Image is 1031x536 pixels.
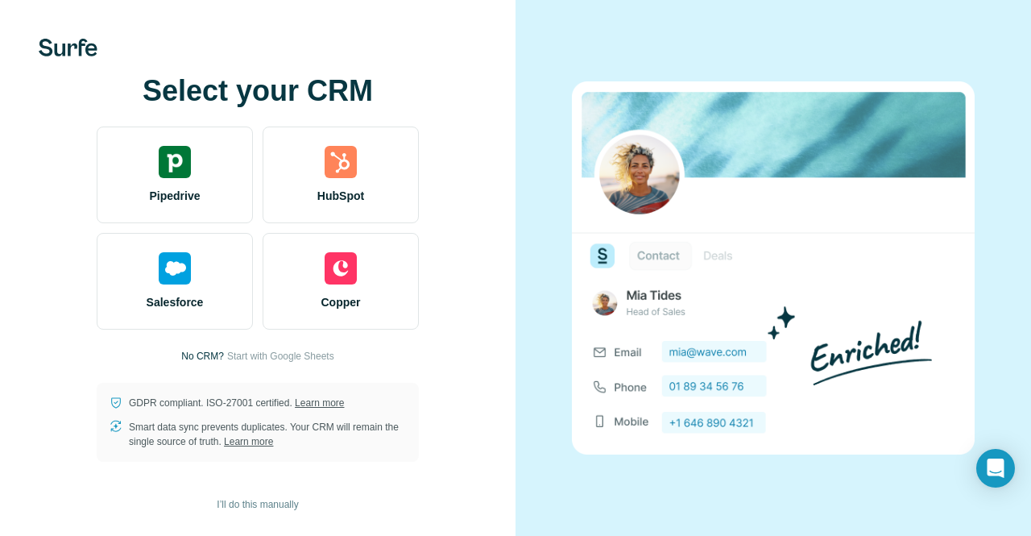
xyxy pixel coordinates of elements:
img: none image [572,81,975,455]
p: Smart data sync prevents duplicates. Your CRM will remain the single source of truth. [129,420,406,449]
img: pipedrive's logo [159,146,191,178]
a: Learn more [295,397,344,409]
img: hubspot's logo [325,146,357,178]
p: No CRM? [181,349,224,364]
img: copper's logo [325,252,357,285]
button: Start with Google Sheets [227,349,334,364]
img: salesforce's logo [159,252,191,285]
span: Salesforce [147,294,204,310]
span: Copper [321,294,361,310]
span: I’ll do this manually [217,497,298,512]
p: GDPR compliant. ISO-27001 certified. [129,396,344,410]
img: Surfe's logo [39,39,97,56]
button: I’ll do this manually [205,492,309,517]
h1: Select your CRM [97,75,419,107]
span: Pipedrive [149,188,200,204]
a: Learn more [224,436,273,447]
span: HubSpot [317,188,364,204]
div: Open Intercom Messenger [976,449,1015,488]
